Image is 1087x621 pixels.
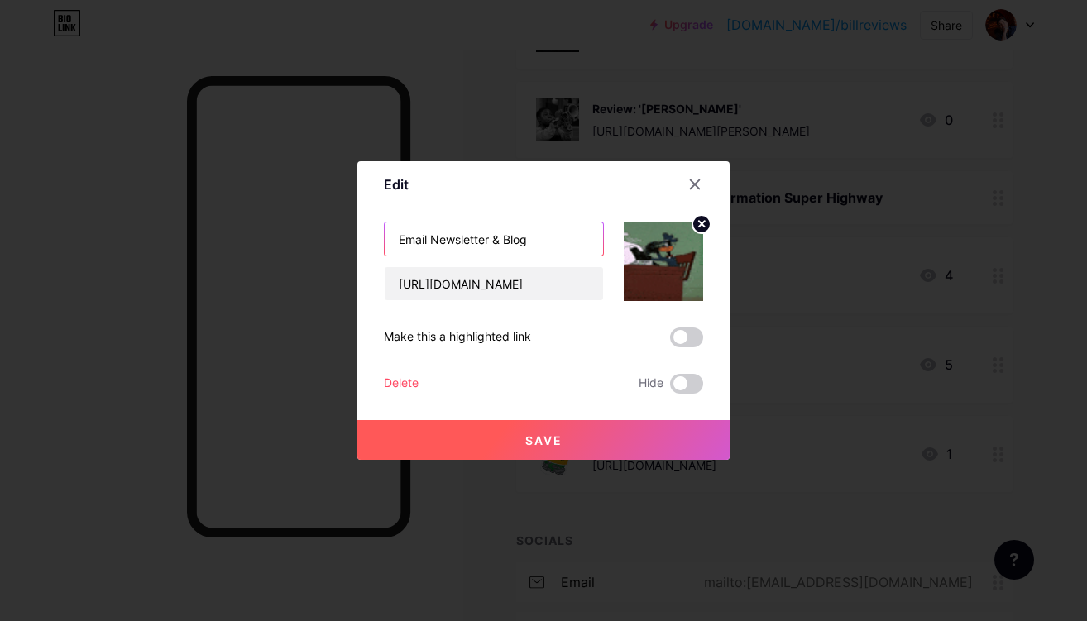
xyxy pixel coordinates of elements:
[385,267,603,300] input: URL
[384,327,531,347] div: Make this a highlighted link
[384,174,409,194] div: Edit
[639,374,663,394] span: Hide
[385,222,603,256] input: Title
[525,433,563,447] span: Save
[357,420,730,460] button: Save
[384,374,419,394] div: Delete
[624,222,703,301] img: link_thumbnail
